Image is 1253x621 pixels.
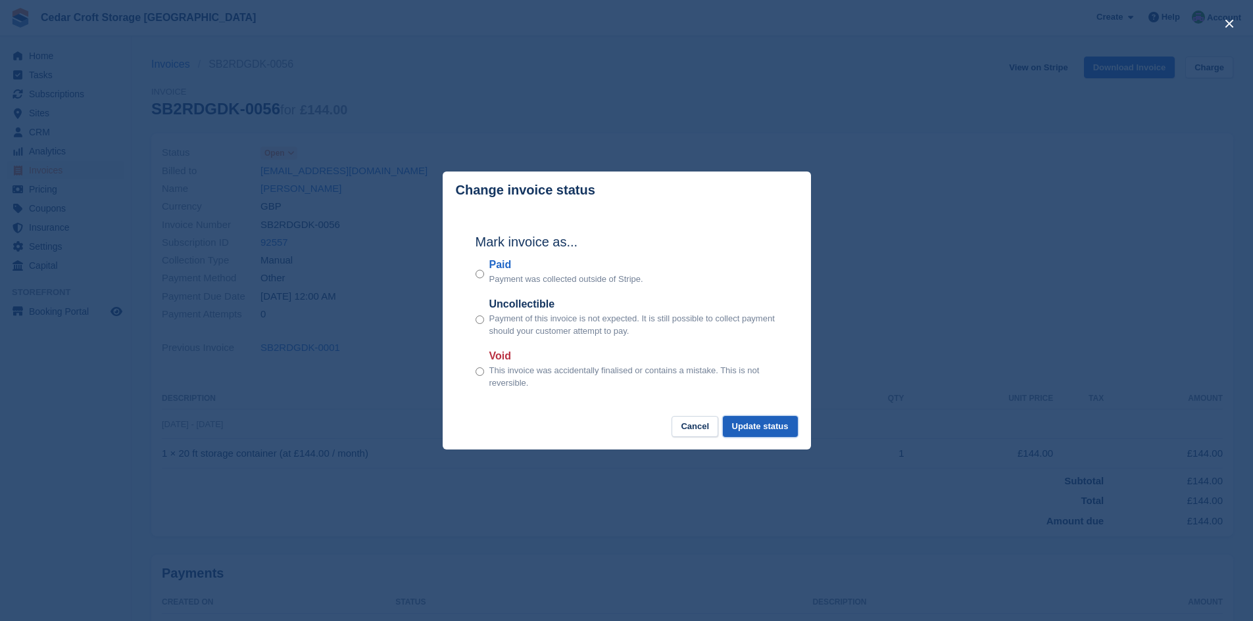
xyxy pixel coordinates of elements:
label: Void [489,348,778,364]
button: close [1219,13,1240,34]
p: Change invoice status [456,183,595,198]
p: Payment of this invoice is not expected. It is still possible to collect payment should your cust... [489,312,778,338]
h2: Mark invoice as... [476,232,778,252]
label: Uncollectible [489,296,778,312]
button: Update status [723,416,798,438]
button: Cancel [672,416,718,438]
p: Payment was collected outside of Stripe. [489,273,643,286]
label: Paid [489,257,643,273]
p: This invoice was accidentally finalised or contains a mistake. This is not reversible. [489,364,778,390]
